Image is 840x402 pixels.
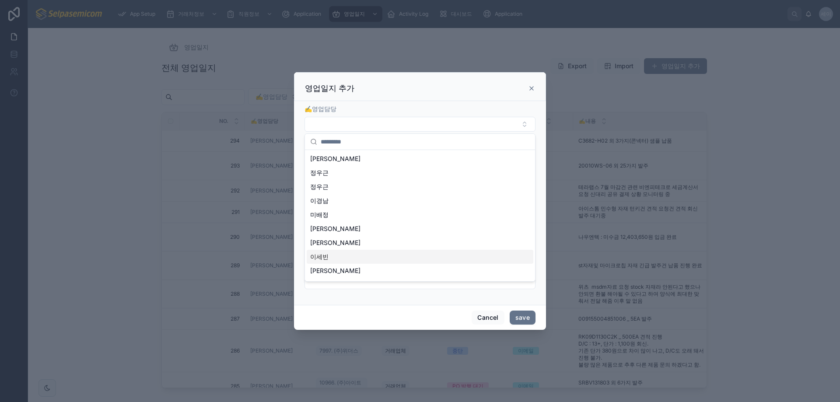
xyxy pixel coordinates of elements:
span: [PERSON_NAME] [310,266,360,275]
span: 정우근 [310,168,329,177]
span: [PERSON_NAME] [310,280,360,289]
span: [PERSON_NAME] [310,154,360,163]
span: ✍️영업담당 [304,105,336,112]
div: Suggestions [305,150,535,281]
button: Select Button [304,117,535,132]
button: Cancel [472,311,504,325]
span: 이경남 [310,196,329,205]
span: 이세빈 [310,252,329,261]
span: 미배정 [310,210,329,219]
button: save [510,311,535,325]
span: 정우근 [310,182,329,191]
h3: 영업일지 추가 [305,83,354,94]
span: [PERSON_NAME] [310,238,360,247]
span: [PERSON_NAME] [310,224,360,233]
